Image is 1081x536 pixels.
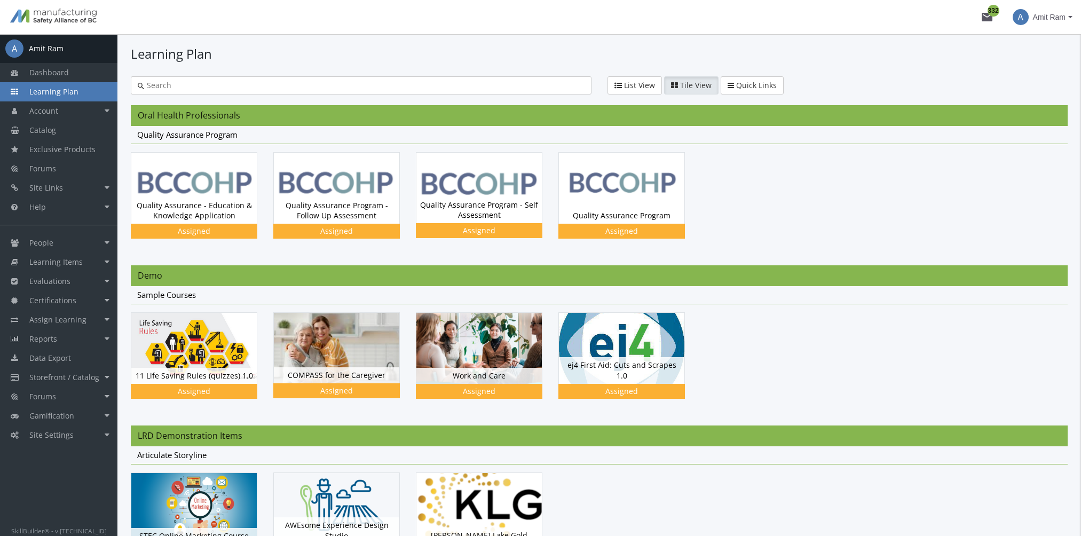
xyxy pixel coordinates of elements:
div: COMPASS for the Caregiver [274,367,399,383]
div: Quality Assurance - Education & Knowledge Application [131,152,273,255]
span: Site Links [29,183,63,193]
span: Quick Links [736,80,777,90]
div: Assigned [418,225,540,236]
div: Assigned [561,226,683,237]
span: Catalog [29,125,56,135]
div: Quality Assurance Program - Follow Up Assessment [274,198,399,224]
span: Reports [29,334,57,344]
span: Exclusive Products [29,144,96,154]
div: Quality Assurance Program [559,208,684,224]
span: People [29,238,53,248]
span: Forums [29,391,56,401]
span: Site Settings [29,430,74,440]
span: List View [624,80,655,90]
span: Amit Ram [1033,7,1066,27]
div: Assigned [561,386,683,397]
div: Assigned [418,386,540,397]
input: Search [144,80,585,91]
div: Quality Assurance - Education & Knowledge Application [131,198,257,224]
span: Demo [138,270,162,281]
div: Quality Assurance Program - Self Assessment [416,197,542,223]
span: Certifications [29,295,76,305]
div: Work and Care [416,312,558,414]
span: Oral Health Professionals [138,109,240,121]
div: Assigned [133,386,255,397]
div: Quality Assurance Program [558,152,701,254]
span: Tile View [680,80,712,90]
div: 11 Life Saving Rules (quizzes) 1.0 [131,312,273,414]
span: Help [29,202,46,212]
div: Quality Assurance Program - Self Assessment [416,152,558,254]
span: Forums [29,163,56,174]
span: Gamification [29,411,74,421]
div: Quality Assurance Program - Follow Up Assessment [273,152,416,255]
span: Assign Learning [29,314,86,325]
span: Learning Plan [29,86,78,97]
span: Dashboard [29,67,69,77]
span: Account [29,106,58,116]
div: ej4 First Aid: Cuts and Scrapes 1.0 [558,312,701,414]
span: A [1013,9,1029,25]
div: Amit Ram [29,43,64,54]
span: Sample Courses [137,289,196,300]
mat-icon: mail [981,11,993,23]
span: Articulate Storyline [137,450,207,460]
small: SkillBuilder® - v.[TECHNICAL_ID] [11,526,107,535]
span: Data Export [29,353,71,363]
div: COMPASS for the Caregiver [273,312,416,414]
span: LRD Demonstration Items [138,430,242,442]
h1: Learning Plan [131,45,1068,63]
span: Storefront / Catalog [29,372,99,382]
div: ej4 First Aid: Cuts and Scrapes 1.0 [559,357,684,383]
div: 11 Life Saving Rules (quizzes) 1.0 [131,368,257,384]
span: Evaluations [29,276,70,286]
div: Assigned [275,226,398,237]
div: Assigned [133,226,255,237]
span: Quality Assurance Program [137,129,238,140]
span: A [5,40,23,58]
div: Work and Care [416,368,542,384]
div: Assigned [275,385,398,396]
span: Learning Items [29,257,83,267]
